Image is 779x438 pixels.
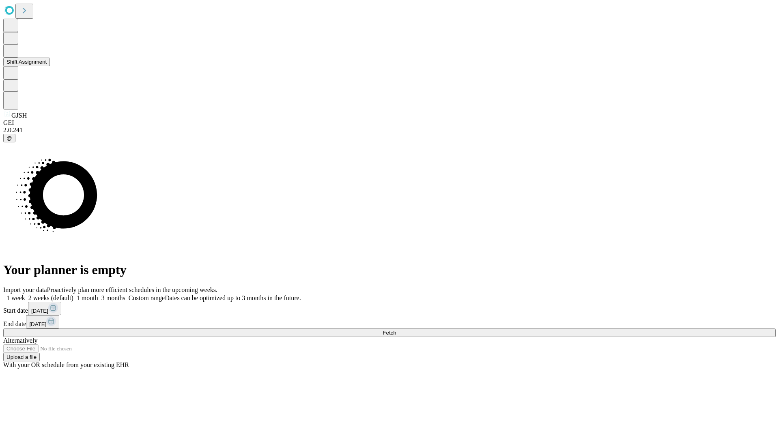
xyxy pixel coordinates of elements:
[165,294,301,301] span: Dates can be optimized up to 3 months in the future.
[3,119,776,127] div: GEI
[3,353,40,361] button: Upload a file
[3,302,776,315] div: Start date
[6,135,12,141] span: @
[28,302,61,315] button: [DATE]
[77,294,98,301] span: 1 month
[47,286,217,293] span: Proactively plan more efficient schedules in the upcoming weeks.
[3,134,15,142] button: @
[6,294,25,301] span: 1 week
[29,321,46,327] span: [DATE]
[3,315,776,328] div: End date
[3,337,37,344] span: Alternatively
[383,330,396,336] span: Fetch
[3,361,129,368] span: With your OR schedule from your existing EHR
[3,58,50,66] button: Shift Assignment
[3,262,776,277] h1: Your planner is empty
[31,308,48,314] span: [DATE]
[11,112,27,119] span: GJSH
[3,127,776,134] div: 2.0.241
[26,315,59,328] button: [DATE]
[101,294,125,301] span: 3 months
[3,328,776,337] button: Fetch
[3,286,47,293] span: Import your data
[28,294,73,301] span: 2 weeks (default)
[129,294,165,301] span: Custom range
